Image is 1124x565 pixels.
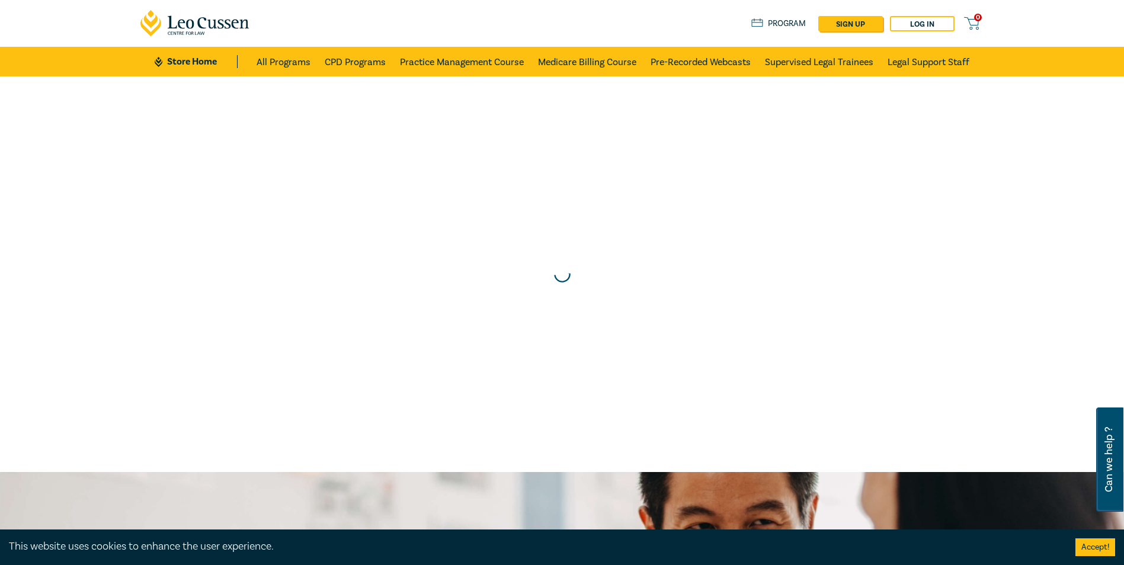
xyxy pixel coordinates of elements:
span: Can we help ? [1103,415,1115,505]
a: Supervised Legal Trainees [765,47,873,76]
a: Practice Management Course [400,47,524,76]
span: 0 [974,14,982,21]
a: Pre-Recorded Webcasts [651,47,751,76]
a: Legal Support Staff [888,47,969,76]
a: sign up [818,16,883,31]
button: Accept cookies [1075,538,1115,556]
div: This website uses cookies to enhance the user experience. [9,539,1058,554]
a: All Programs [257,47,310,76]
a: Program [751,17,806,30]
a: Store Home [155,55,237,68]
a: CPD Programs [325,47,386,76]
a: Medicare Billing Course [538,47,636,76]
a: Log in [890,16,955,31]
